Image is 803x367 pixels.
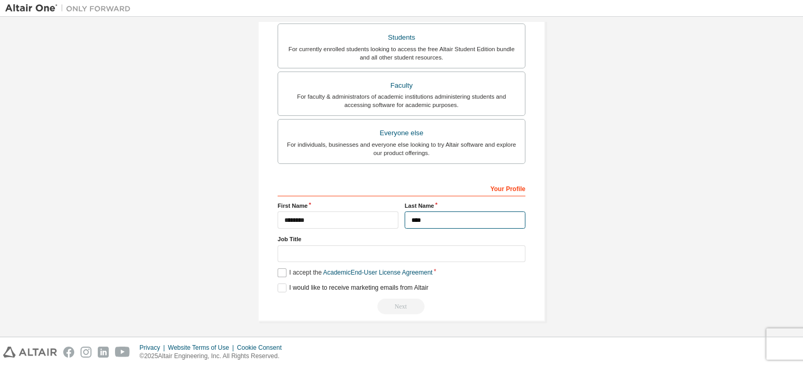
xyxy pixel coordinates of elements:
[63,347,74,358] img: facebook.svg
[284,30,519,45] div: Students
[278,180,525,196] div: Your Profile
[140,344,168,352] div: Privacy
[168,344,237,352] div: Website Terms of Use
[323,269,432,276] a: Academic End-User License Agreement
[5,3,136,14] img: Altair One
[278,299,525,314] div: Read and acccept EULA to continue
[278,235,525,243] label: Job Title
[278,283,428,292] label: I would like to receive marketing emails from Altair
[284,45,519,62] div: For currently enrolled students looking to access the free Altair Student Edition bundle and all ...
[98,347,109,358] img: linkedin.svg
[405,202,525,210] label: Last Name
[237,344,288,352] div: Cookie Consent
[284,126,519,140] div: Everyone else
[115,347,130,358] img: youtube.svg
[81,347,91,358] img: instagram.svg
[284,92,519,109] div: For faculty & administrators of academic institutions administering students and accessing softwa...
[278,202,398,210] label: First Name
[284,78,519,93] div: Faculty
[284,140,519,157] div: For individuals, businesses and everyone else looking to try Altair software and explore our prod...
[3,347,57,358] img: altair_logo.svg
[278,268,432,277] label: I accept the
[140,352,288,361] p: © 2025 Altair Engineering, Inc. All Rights Reserved.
